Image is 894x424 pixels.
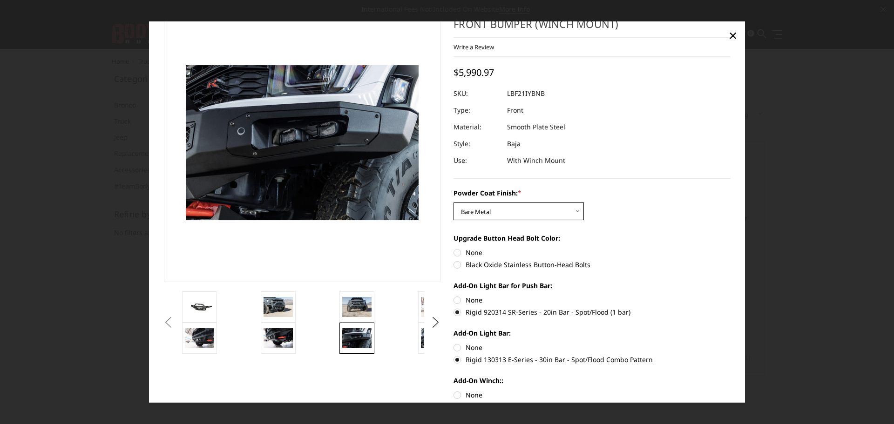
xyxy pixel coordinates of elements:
[454,307,731,317] label: Rigid 920314 SR-Series - 20in Bar - Spot/Flood (1 bar)
[454,390,731,400] label: None
[164,3,441,282] a: 2021-2025 Ford Raptor - Freedom Series - Baja Front Bumper (winch mount)
[454,135,500,152] dt: Style:
[507,102,523,119] dd: Front
[421,329,450,348] img: 2021-2025 Ford Raptor - Freedom Series - Baja Front Bumper (winch mount)
[847,379,894,424] iframe: Chat Widget
[454,233,731,243] label: Upgrade Button Head Bolt Color:
[507,85,545,102] dd: LBF21IYBNB
[454,248,731,257] label: None
[507,135,521,152] dd: Baja
[454,402,731,412] label: WARN VR EVO 10 Synthetic Winch #103253
[342,329,372,348] img: 2021-2025 Ford Raptor - Freedom Series - Baja Front Bumper (winch mount)
[454,260,731,269] label: Black Oxide Stainless Button-Head Bolts
[729,25,737,45] span: ×
[342,297,372,317] img: 2021-2025 Ford Raptor - Freedom Series - Baja Front Bumper (winch mount)
[725,28,740,43] a: Close
[429,316,443,330] button: Next
[507,152,565,169] dd: With Winch Mount
[264,329,293,348] img: 2021-2025 Ford Raptor - Freedom Series - Baja Front Bumper (winch mount)
[454,119,500,135] dt: Material:
[454,43,494,51] a: Write a Review
[185,329,214,348] img: 2021-2025 Ford Raptor - Freedom Series - Baja Front Bumper (winch mount)
[454,152,500,169] dt: Use:
[454,188,731,198] label: Powder Coat Finish:
[507,119,565,135] dd: Smooth Plate Steel
[162,316,176,330] button: Previous
[185,300,214,314] img: 2021-2025 Ford Raptor - Freedom Series - Baja Front Bumper (winch mount)
[454,343,731,352] label: None
[264,297,293,317] img: 2021-2025 Ford Raptor - Freedom Series - Baja Front Bumper (winch mount)
[454,328,731,338] label: Add-On Light Bar:
[454,281,731,290] label: Add-On Light Bar for Push Bar:
[421,297,450,317] img: 2021-2025 Ford Raptor - Freedom Series - Baja Front Bumper (winch mount)
[454,66,494,79] span: $5,990.97
[454,85,500,102] dt: SKU:
[454,355,731,364] label: Rigid 130313 E-Series - 30in Bar - Spot/Flood Combo Pattern
[454,295,731,305] label: None
[454,376,731,385] label: Add-On Winch::
[454,102,500,119] dt: Type:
